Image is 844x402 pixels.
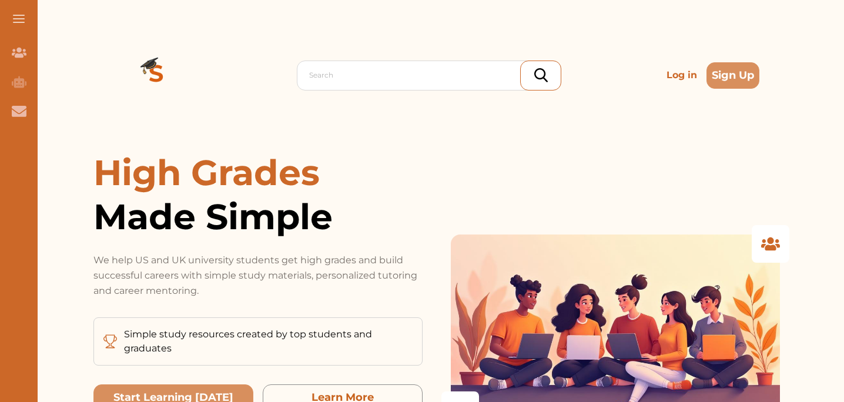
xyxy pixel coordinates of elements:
img: search_icon [534,68,548,82]
p: Simple study resources created by top students and graduates [124,327,413,356]
p: Log in [662,63,702,87]
p: We help US and UK university students get high grades and build successful careers with simple st... [93,253,423,299]
img: Logo [114,33,199,118]
span: Made Simple [93,195,423,239]
button: Sign Up [706,62,759,89]
span: High Grades [93,151,320,194]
